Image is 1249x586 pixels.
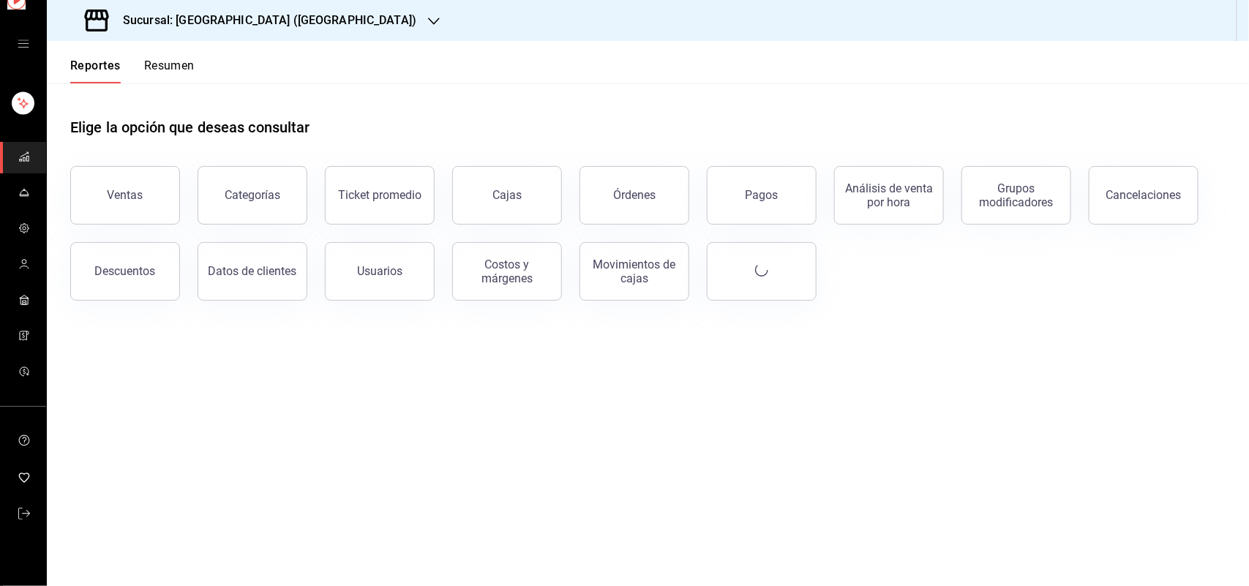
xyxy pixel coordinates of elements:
div: Análisis de venta por hora [844,181,934,209]
button: Grupos modificadores [961,166,1071,225]
button: Descuentos [70,242,180,301]
div: Usuarios [357,264,402,278]
div: Órdenes [613,188,656,202]
div: Categorías [225,188,280,202]
button: Categorías [198,166,307,225]
button: Cajas [452,166,562,225]
div: Datos de clientes [209,264,297,278]
h3: Sucursal: [GEOGRAPHIC_DATA] ([GEOGRAPHIC_DATA]) [111,12,416,29]
button: Movimientos de cajas [580,242,689,301]
button: Órdenes [580,166,689,225]
div: Cancelaciones [1106,188,1182,202]
button: Reportes [70,59,121,83]
button: Pagos [707,166,817,225]
button: Ventas [70,166,180,225]
div: Movimientos de cajas [589,258,680,285]
h1: Elige la opción que deseas consultar [70,116,310,138]
div: Costos y márgenes [462,258,552,285]
button: Cancelaciones [1089,166,1199,225]
div: Descuentos [95,264,156,278]
div: Pagos [746,188,779,202]
button: Datos de clientes [198,242,307,301]
div: navigation tabs [70,59,195,83]
button: Análisis de venta por hora [834,166,944,225]
button: Ticket promedio [325,166,435,225]
button: Usuarios [325,242,435,301]
div: Ticket promedio [338,188,421,202]
button: open drawer [18,38,29,50]
div: Grupos modificadores [971,181,1062,209]
button: Resumen [144,59,195,83]
button: Costos y márgenes [452,242,562,301]
div: Cajas [492,188,522,202]
div: Ventas [108,188,143,202]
